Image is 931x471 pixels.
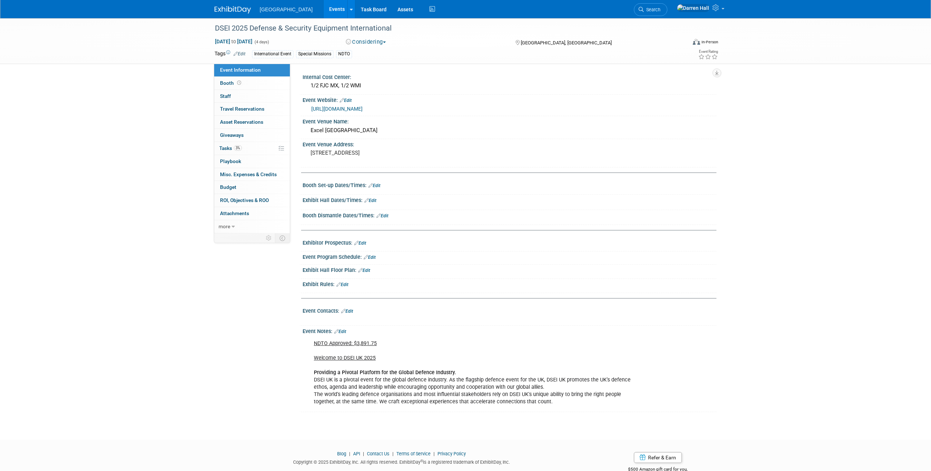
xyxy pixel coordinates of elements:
[219,145,242,151] span: Tasks
[309,336,636,409] div: DSEI UK is a pivotal event for the global defence industry. As the flagship defence event for the...
[303,265,716,274] div: Exhibit Hall Floor Plan:
[214,194,290,207] a: ROI, Objectives & ROO
[367,451,389,456] a: Contact Us
[220,210,249,216] span: Attachments
[311,150,467,156] pre: [STREET_ADDRESS]
[212,22,675,35] div: DSEI 2025 Defense & Security Equipment International
[220,106,264,112] span: Travel Reservations
[343,38,389,46] button: Considering
[230,39,237,44] span: to
[308,125,711,136] div: Excel [GEOGRAPHIC_DATA]
[214,64,290,76] a: Event Information
[220,184,236,190] span: Budget
[303,95,716,104] div: Event Website:
[437,451,466,456] a: Privacy Policy
[233,51,245,56] a: Edit
[420,459,423,463] sup: ®
[214,168,290,181] a: Misc. Expenses & Credits
[220,197,269,203] span: ROI, Objectives & ROO
[214,220,290,233] a: more
[396,451,431,456] a: Terms of Service
[432,451,436,456] span: |
[340,98,352,103] a: Edit
[260,7,313,12] span: [GEOGRAPHIC_DATA]
[303,139,716,148] div: Event Venue Address:
[234,145,242,151] span: 3%
[220,67,261,73] span: Event Information
[693,39,700,45] img: Format-Inperson.png
[303,279,716,288] div: Exhibit Rules:
[303,326,716,335] div: Event Notes:
[634,3,667,16] a: Search
[314,369,456,376] b: Providing a Pivotal Platform for the Global Defence Industry.
[220,132,244,138] span: Giveaways
[303,180,716,189] div: Booth Set-up Dates/Times:
[215,38,253,45] span: [DATE] [DATE]
[341,309,353,314] a: Edit
[214,142,290,155] a: Tasks3%
[521,40,612,45] span: [GEOGRAPHIC_DATA], [GEOGRAPHIC_DATA]
[214,116,290,128] a: Asset Reservations
[214,181,290,194] a: Budget
[314,355,376,361] u: Welcome to DSEI UK 2025
[698,50,718,54] div: Event Rating
[275,233,290,243] td: Toggle Event Tabs
[336,50,352,58] div: NDTO
[303,305,716,315] div: Event Contacts:
[391,451,395,456] span: |
[353,451,360,456] a: API
[308,80,711,91] div: 1/2 FJC MX, 1/2 WMI
[303,252,716,261] div: Event Program Schedule:
[347,451,352,456] span: |
[634,452,682,463] a: Refer & Earn
[220,171,277,177] span: Misc. Expenses & Credits
[364,255,376,260] a: Edit
[303,237,716,247] div: Exhibitor Prospectus:
[220,158,241,164] span: Playbook
[364,198,376,203] a: Edit
[361,451,366,456] span: |
[214,103,290,115] a: Travel Reservations
[220,93,231,99] span: Staff
[303,72,716,81] div: Internal Cost Center:
[220,80,243,86] span: Booth
[334,329,346,334] a: Edit
[214,155,290,168] a: Playbook
[215,50,245,58] td: Tags
[215,6,251,13] img: ExhibitDay
[220,119,263,125] span: Asset Reservations
[354,241,366,246] a: Edit
[303,116,716,125] div: Event Venue Name:
[214,77,290,90] a: Booth
[644,7,660,12] span: Search
[677,4,710,12] img: Darren Hall
[336,282,348,287] a: Edit
[368,183,380,188] a: Edit
[263,233,275,243] td: Personalize Event Tab Strip
[643,38,718,49] div: Event Format
[358,268,370,273] a: Edit
[337,451,346,456] a: Blog
[254,40,269,44] span: (4 days)
[252,50,293,58] div: International Event
[236,80,243,86] span: Booth not reserved yet
[311,106,363,112] a: [URL][DOMAIN_NAME]
[219,223,230,229] span: more
[296,50,333,58] div: Special Missions
[214,90,290,103] a: Staff
[214,207,290,220] a: Attachments
[215,457,588,466] div: Copyright © 2025 ExhibitDay, Inc. All rights reserved. ExhibitDay is a registered trademark of Ex...
[303,210,716,219] div: Booth Dismantle Dates/Times:
[214,129,290,142] a: Giveaways
[303,195,716,204] div: Exhibit Hall Dates/Times:
[701,39,718,45] div: In-Person
[314,340,377,347] u: NDTO Approved: $3,891.75
[376,213,388,218] a: Edit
